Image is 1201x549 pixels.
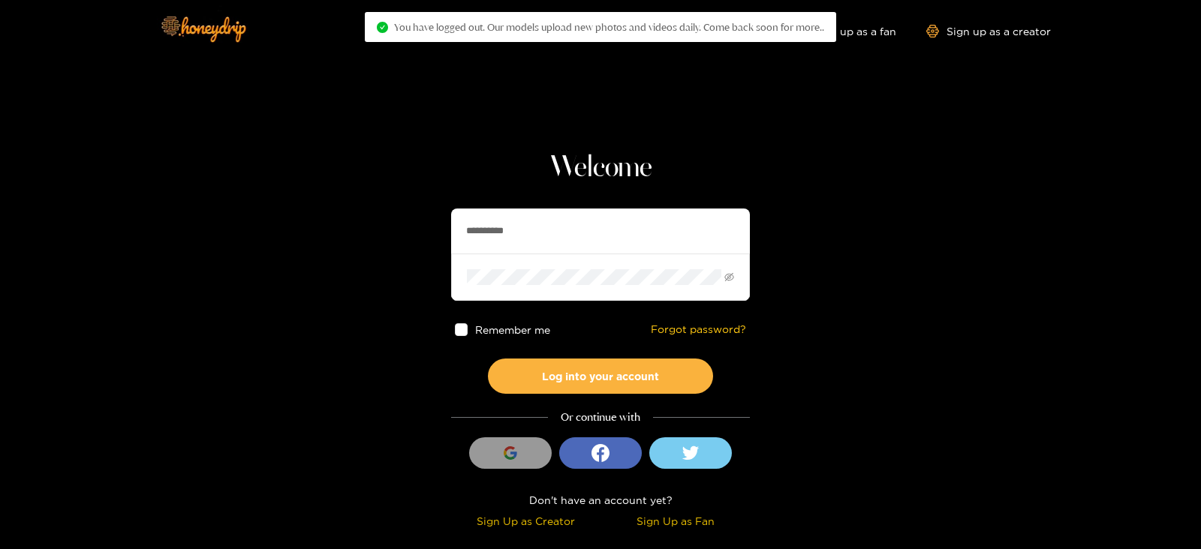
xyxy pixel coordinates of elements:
[604,512,746,529] div: Sign Up as Fan
[394,21,824,33] span: You have logged out. Our models upload new photos and videos daily. Come back soon for more..
[724,272,734,282] span: eye-invisible
[451,491,750,508] div: Don't have an account yet?
[651,323,746,336] a: Forgot password?
[455,512,597,529] div: Sign Up as Creator
[926,25,1051,37] a: Sign up as a creator
[488,358,713,394] button: Log into your account
[793,25,896,37] a: Sign up as a fan
[451,409,750,426] div: Or continue with
[451,150,750,186] h1: Welcome
[475,324,550,335] span: Remember me
[377,22,388,33] span: check-circle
